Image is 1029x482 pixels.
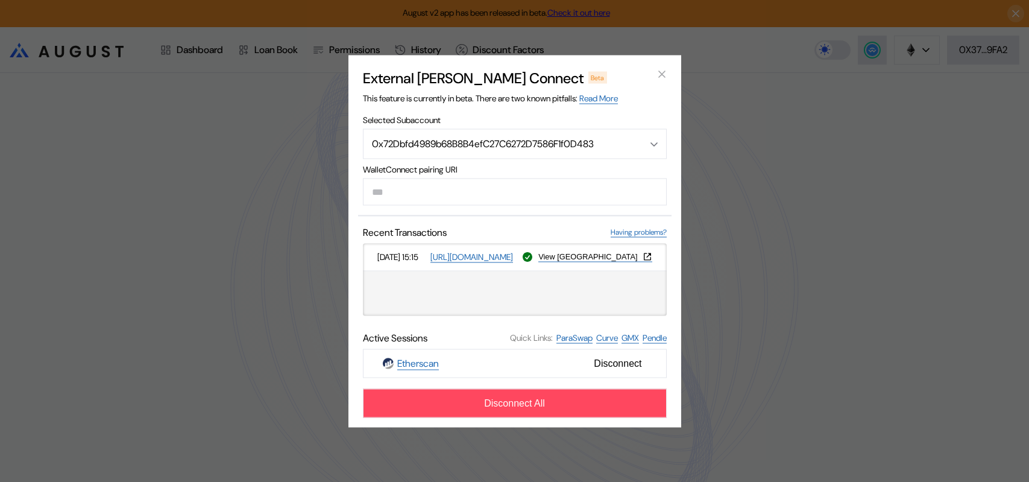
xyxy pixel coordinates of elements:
span: WalletConnect pairing URI [363,163,667,174]
button: Disconnect All [363,388,667,417]
a: [URL][DOMAIN_NAME] [430,251,513,262]
span: Recent Transactions [363,226,447,238]
span: Quick Links: [510,332,553,343]
span: Disconnect [589,353,646,373]
a: Read More [579,92,618,104]
span: Active Sessions [363,331,427,344]
img: Etherscan [383,358,394,369]
button: close modal [652,65,672,84]
a: ParaSwap [556,332,593,343]
a: Having problems? [611,227,667,237]
span: [DATE] 15:15 [377,252,426,262]
div: 0x72Dbfd4989b68B8B4efC27C6272D7586F1f0D483 [372,138,626,150]
a: Curve [596,332,618,343]
button: EtherscanEtherscanDisconnect [363,349,667,378]
span: Selected Subaccount [363,114,667,125]
button: View [GEOGRAPHIC_DATA] [538,252,652,261]
span: Disconnect All [484,398,545,408]
a: GMX [621,332,639,343]
button: Open menu [363,128,667,159]
div: Beta [588,71,608,83]
a: View [GEOGRAPHIC_DATA] [538,252,652,262]
h2: External [PERSON_NAME] Connect [363,68,584,87]
a: Etherscan [397,357,439,370]
a: Pendle [643,332,667,343]
span: This feature is currently in beta. There are two known pitfalls: [363,92,618,103]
